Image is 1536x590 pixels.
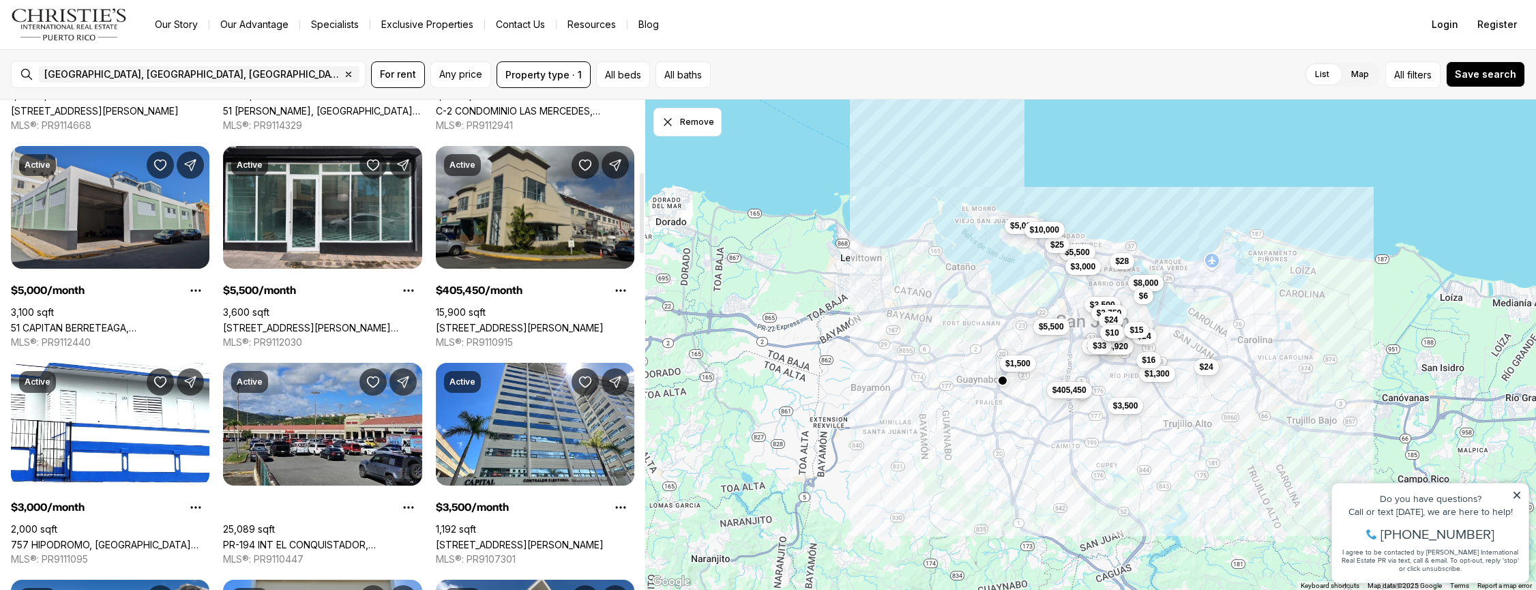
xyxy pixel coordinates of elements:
[147,151,174,179] button: Save Property: 51 CAPITAN BERRETEAGA
[223,105,422,117] a: 51 PILAR Y BRAUMBAUGH, RIO PIEDRAS PR, 00921
[1099,325,1124,341] button: $10
[1139,291,1148,301] span: $6
[1128,275,1164,291] button: $8,000
[389,151,417,179] button: Share Property
[11,105,179,117] a: 378 SAN CLAUDIO AVE., SAN JUAN PR, 00926
[359,368,387,396] button: Save Property: PR-194 INT EL CONQUISTADOR
[485,15,556,34] button: Contact Us
[1082,338,1134,355] button: $1,744,920
[1115,256,1129,267] span: $28
[602,151,629,179] button: Share Property
[300,15,370,34] a: Specialists
[25,160,50,171] p: Active
[430,61,491,88] button: Any price
[436,105,634,117] a: C-2 CONDOMINIO LAS MERCEDES, SAN JUAN PR, 00926
[1129,325,1143,336] span: $15
[449,377,475,387] p: Active
[1070,261,1095,272] span: $3,000
[572,368,599,396] button: Save Property: 239 ARTERIAL HOSTOS AVE
[653,108,722,136] button: Dismiss drawing
[1136,352,1161,368] button: $16
[395,277,422,304] button: Property options
[223,322,422,334] a: 1103 S PONCE DE LEON AVE S #5, SAN JUAN PR, 00907
[1432,19,1458,30] span: Login
[1455,69,1516,80] span: Save search
[1059,244,1095,261] button: $5,500
[1113,400,1138,411] span: $3,500
[1139,366,1175,382] button: $1,300
[14,44,197,53] div: Call or text [DATE], we are here to help!
[1087,338,1112,354] button: $33
[1407,68,1432,82] span: filters
[1423,11,1466,38] button: Login
[596,61,650,88] button: All beds
[1132,328,1156,344] button: $24
[1010,220,1035,231] span: $5,000
[1000,355,1036,372] button: $1,500
[14,31,197,40] div: Do you have questions?
[237,377,263,387] p: Active
[380,69,416,80] span: For rent
[1033,319,1069,335] button: $5,500
[1024,222,1064,238] button: $10,000
[1047,382,1092,398] button: $405,450
[1394,68,1404,82] span: All
[1194,359,1219,375] button: $24
[1134,288,1153,304] button: $6
[627,15,670,34] a: Blog
[359,151,387,179] button: Save Property: 1103 S PONCE DE LEON AVE S #5
[1029,224,1059,235] span: $10,000
[389,368,417,396] button: Share Property
[436,539,604,550] a: 239 ARTERIAL HOSTOS AVE, SAN JUAN PR, 00918
[1096,308,1121,319] span: $2,750
[1039,321,1064,332] span: $5,500
[1200,362,1213,372] span: $24
[177,368,204,396] button: Share Property
[223,539,422,550] a: PR-194 INT EL CONQUISTADOR, FAJARDO PR, 00738
[1144,368,1170,379] span: $1,300
[1093,340,1106,351] span: $33
[1087,341,1128,352] span: $1,744,920
[1137,331,1151,342] span: $24
[395,494,422,521] button: Property options
[436,322,604,334] a: 201 DE DIEGO AVE., SAN JUAN PR, 00927
[11,322,209,334] a: 51 CAPITAN BERRETEAGA, SAN JUAN PR, 00901
[1105,327,1119,338] span: $10
[557,15,627,34] a: Resources
[1050,239,1064,250] span: $25
[1090,299,1115,310] span: $3,500
[1065,259,1101,275] button: $3,000
[17,84,194,110] span: I agree to be contacted by [PERSON_NAME] International Real Estate PR via text, call & email. To ...
[1124,322,1149,338] button: $15
[1108,398,1144,414] button: $3,500
[371,61,425,88] button: For rent
[602,368,629,396] button: Share Property
[1005,358,1031,369] span: $1,500
[237,160,263,171] p: Active
[1084,297,1121,313] button: $3,500
[1304,62,1340,87] label: List
[1340,62,1380,87] label: Map
[144,15,209,34] a: Our Story
[1110,253,1134,269] button: $28
[572,151,599,179] button: Save Property: 201 DE DIEGO AVE.
[1385,61,1441,88] button: Allfilters
[177,151,204,179] button: Share Property
[1065,247,1090,258] span: $5,500
[147,368,174,396] button: Save Property: 757 HIPODROMO
[182,277,209,304] button: Property options
[1142,355,1155,366] span: $16
[56,64,170,78] span: [PHONE_NUMBER]
[1134,278,1159,289] span: $8,000
[44,69,340,80] span: [GEOGRAPHIC_DATA], [GEOGRAPHIC_DATA], [GEOGRAPHIC_DATA]
[370,15,484,34] a: Exclusive Properties
[607,494,634,521] button: Property options
[1099,312,1123,328] button: $24
[1052,385,1087,396] span: $405,450
[11,8,128,41] img: logo
[1477,19,1517,30] span: Register
[449,160,475,171] p: Active
[1104,314,1118,325] span: $24
[439,69,482,80] span: Any price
